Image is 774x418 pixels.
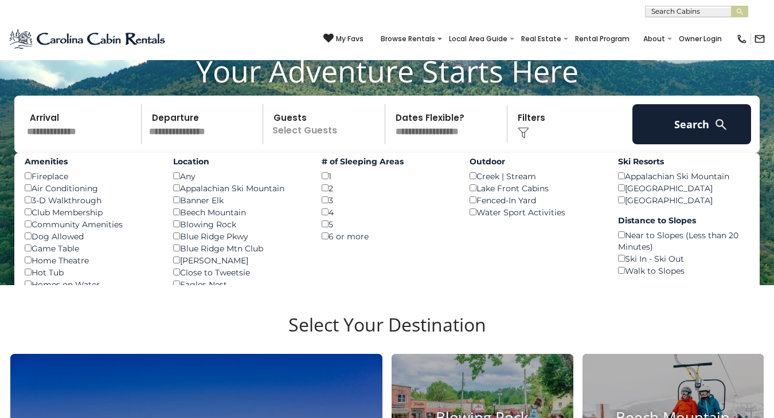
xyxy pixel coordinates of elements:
[714,117,728,132] img: search-regular-white.png
[618,229,749,253] div: Near to Slopes (Less than 20 Minutes)
[618,182,749,194] div: [GEOGRAPHIC_DATA]
[25,206,156,218] div: Club Membership
[323,33,363,45] a: My Favs
[173,194,304,206] div: Banner Elk
[173,230,304,242] div: Blue Ridge Pkwy
[375,31,441,47] a: Browse Rentals
[443,31,513,47] a: Local Area Guide
[9,27,167,50] img: Blue-2.png
[569,31,635,47] a: Rental Program
[322,206,453,218] div: 4
[322,194,453,206] div: 3
[9,314,765,354] h3: Select Your Destination
[322,156,453,167] label: # of Sleeping Areas
[173,254,304,266] div: [PERSON_NAME]
[25,156,156,167] label: Amenities
[618,194,749,206] div: [GEOGRAPHIC_DATA]
[470,156,601,167] label: Outdoor
[25,254,156,266] div: Home Theatre
[673,31,728,47] a: Owner Login
[518,127,529,139] img: filter--v1.png
[25,278,156,290] div: Homes on Water
[470,170,601,182] div: Creek | Stream
[173,242,304,254] div: Blue Ridge Mtn Club
[632,104,751,144] button: Search
[25,194,156,206] div: 3-D Walkthrough
[618,253,749,265] div: Ski In - Ski Out
[322,170,453,182] div: 1
[618,215,749,226] label: Distance to Slopes
[322,218,453,230] div: 5
[515,31,567,47] a: Real Estate
[25,182,156,194] div: Air Conditioning
[618,170,749,182] div: Appalachian Ski Mountain
[173,218,304,230] div: Blowing Rock
[754,33,765,45] img: mail-regular-black.png
[322,230,453,242] div: 6 or more
[470,194,601,206] div: Fenced-In Yard
[173,170,304,182] div: Any
[322,182,453,194] div: 2
[267,104,385,144] p: Select Guests
[25,170,156,182] div: Fireplace
[736,33,748,45] img: phone-regular-black.png
[173,266,304,278] div: Close to Tweetsie
[470,182,601,194] div: Lake Front Cabins
[25,266,156,278] div: Hot Tub
[470,206,601,218] div: Water Sport Activities
[173,156,304,167] label: Location
[25,218,156,230] div: Community Amenities
[9,53,765,89] h1: Your Adventure Starts Here
[173,278,304,290] div: Eagles Nest
[618,265,749,277] div: Walk to Slopes
[25,230,156,242] div: Dog Allowed
[25,242,156,254] div: Game Table
[173,206,304,218] div: Beech Mountain
[173,182,304,194] div: Appalachian Ski Mountain
[618,156,749,167] label: Ski Resorts
[638,31,671,47] a: About
[336,34,363,44] span: My Favs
